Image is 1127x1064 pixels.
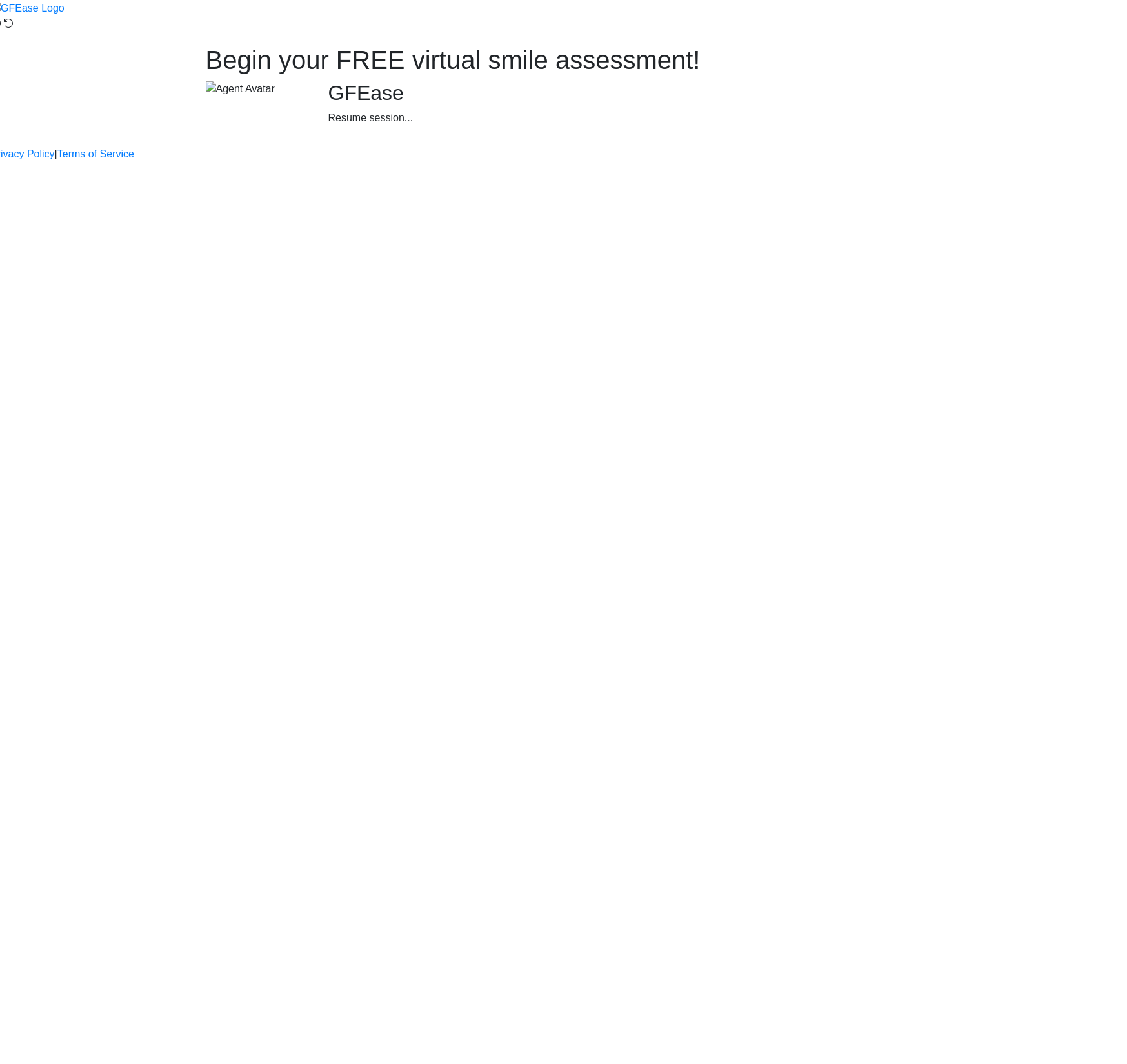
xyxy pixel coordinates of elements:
div: Resume session... [328,110,922,126]
img: Agent Avatar [206,81,275,97]
h2: GFEase [328,81,922,105]
a: | [55,146,57,162]
a: Terms of Service [57,146,134,162]
h1: Begin your FREE virtual smile assessment! [206,45,922,75]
